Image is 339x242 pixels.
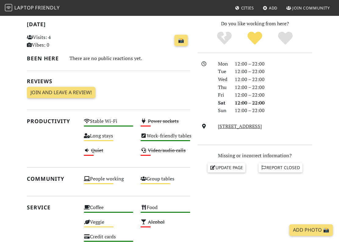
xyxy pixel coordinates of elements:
div: Mon [214,60,231,68]
h2: Been here [27,55,62,62]
div: Sat [214,99,231,107]
a: 📸 [174,35,188,46]
div: Thu [214,84,231,91]
div: Coffee [80,203,137,218]
a: LaptopFriendly LaptopFriendly [5,3,60,13]
div: 12:00 – 22:00 [231,91,316,99]
span: Add [269,5,278,11]
p: Missing or incorrect information? [198,152,312,160]
div: Fri [214,91,231,99]
div: Definitely! [270,31,301,46]
s: Quiet [91,147,103,154]
span: Cities [241,5,254,11]
div: 12:00 – 22:00 [231,60,316,68]
img: LaptopFriendly [5,4,12,11]
div: People working [80,174,137,189]
div: Stable Wi-Fi [80,117,137,131]
h2: [DATE] [27,21,190,30]
div: Yes [240,31,270,46]
h2: Productivity [27,118,77,124]
div: Tue [214,68,231,76]
s: Alcohol [148,219,165,225]
a: Update page [208,163,245,172]
a: Report closed [259,163,302,172]
a: Add [260,2,280,13]
div: 12:00 – 22:00 [231,84,316,91]
h2: Service [27,204,77,211]
h2: Community [27,176,77,182]
a: [STREET_ADDRESS] [218,123,262,130]
h2: Reviews [27,78,190,84]
div: 12:00 – 22:00 [231,99,316,107]
div: Group tables [137,174,194,189]
div: Work-friendly tables [137,131,194,146]
span: Join Community [292,5,330,11]
div: 12:00 – 22:00 [231,68,316,76]
span: Friendly [35,4,59,11]
div: 12:00 – 22:00 [231,107,316,115]
div: Wed [214,76,231,84]
div: Sun [214,107,231,115]
a: Join Community [284,2,332,13]
div: 12:00 – 22:00 [231,76,316,84]
div: Food [137,203,194,218]
s: Power sockets [148,118,179,124]
a: Join and leave a review! [27,87,95,98]
span: Laptop [14,4,34,11]
div: There are no public reactions yet. [70,54,190,63]
div: No [209,31,240,46]
div: Veggie [80,218,137,232]
div: Long stays [80,131,137,146]
p: Do you like working from here? [198,20,312,28]
s: Video/audio calls [148,147,186,154]
a: Add Photo 📸 [289,224,333,236]
a: Cities [233,2,256,13]
p: Visits: 4 Vibes: 0 [27,34,77,49]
